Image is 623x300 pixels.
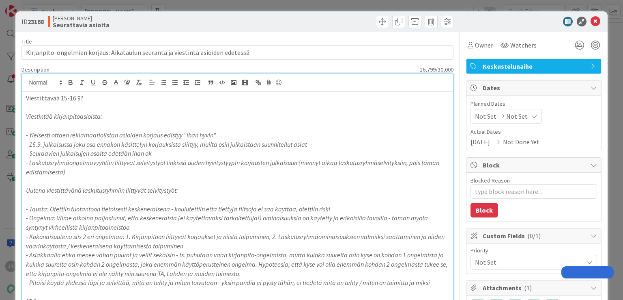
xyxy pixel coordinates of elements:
[26,251,449,277] em: - Asiakkaalla ehkä menee vähän puurot ja vellit sekaisin - ts. puhutaan vaan kirjanpito-ongelmist...
[26,186,178,194] em: Uutena viestittävänä laskutusryhmiin liittyvät selvitystyöt:
[470,137,490,147] span: [DATE]
[527,232,541,240] span: ( 0/1 )
[483,160,586,170] span: Block
[524,284,532,292] span: ( 1 )
[26,140,307,148] em: - 16.9. julkaisussa joku osa ennakon käsittelyn korjauksista siirtyy, muilta osin julkaistaan suu...
[26,149,152,157] em: - Seuraavien julkaisujen osalta edetään ihan ok
[483,61,586,71] span: Keskustelunaihe
[21,66,49,73] span: Description
[483,83,586,93] span: Dates
[483,231,586,241] span: Custom Fields
[28,17,44,26] b: 23168
[470,248,597,253] div: Priority
[26,131,216,139] em: - Yleisesti ottaen reklamaatiolistan asioiden korjaus edistyy "ihan hyvin"
[53,22,110,28] b: Seurattavia asioita
[475,40,493,50] span: Owner
[21,17,44,26] span: ID
[26,214,429,231] em: - Ongelma: Viime aikoina paljastunut, että keskeneräisiä (ei käytettäväksi tarkoitettuja!) ominai...
[52,66,453,73] div: 16,799 / 30,000
[470,177,510,184] label: Blocked Reason
[483,283,586,293] span: Attachments
[470,203,498,217] button: Block
[26,93,449,103] p: Viestittävää 15-16.9?
[26,112,102,120] em: Viestintää kirjanpitoasioista:
[510,40,537,50] span: Watchers
[26,205,330,213] em: - Tausta: Otettiin tuotantoon tietoisesti keskeneräisenä - koulutettiin että tiettyjä fiitsoja ei...
[470,100,597,108] span: Planned Dates
[53,15,110,22] span: [PERSON_NAME]
[506,111,528,121] span: Not Set
[26,233,446,250] em: - Kokonaisuutena siis 2 eri ongelmaa: 1. Kirjanpitoon liittyvät korjaukset ja niistä toipuminen, ...
[26,159,440,176] em: - Laskutusryhmäongelmavyyhtiin liittyvät selvitystyöt linkissä uuden hyvitystyypin korjausten jul...
[475,111,496,121] span: Not Set
[503,137,539,147] span: Not Done Yet
[26,278,430,287] em: - Pitäisi käydä yhdessä läpi ja selvittää, mitä on tehty ja miten toivutaan - yksin pandia ei pys...
[21,38,32,45] label: Title
[475,257,579,268] span: Not Set
[21,45,453,60] input: type card name here...
[470,128,597,136] span: Actual Dates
